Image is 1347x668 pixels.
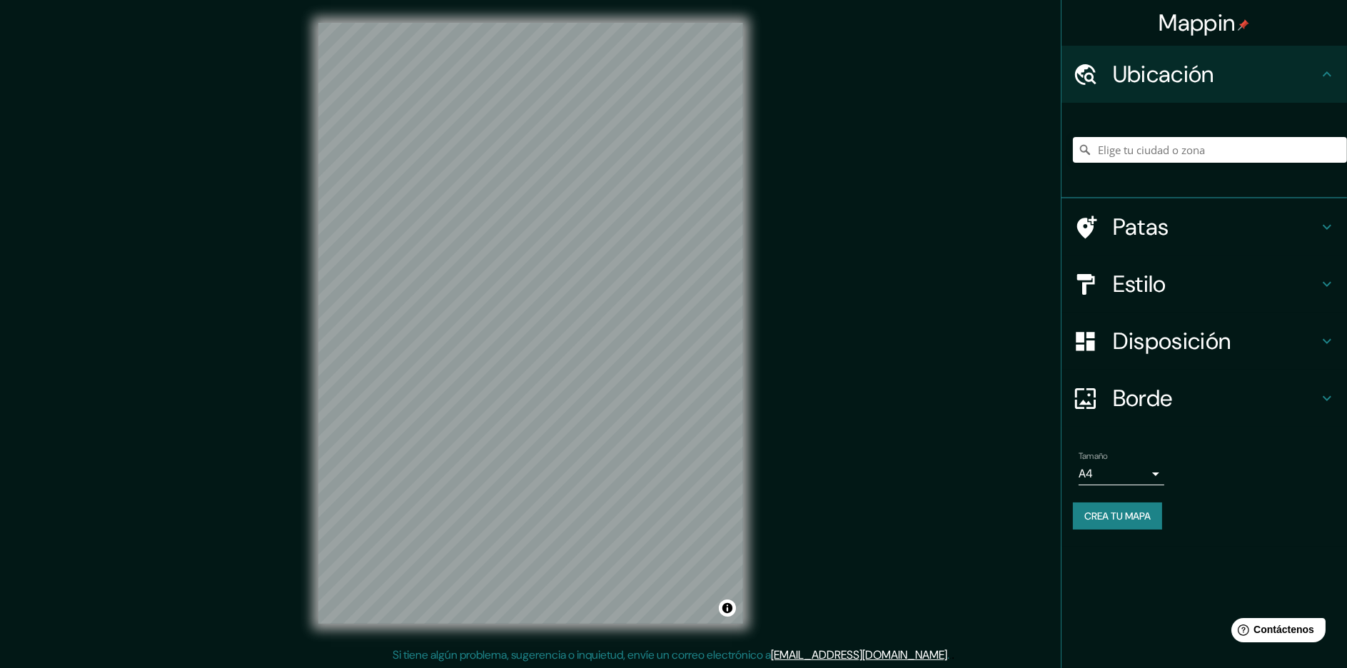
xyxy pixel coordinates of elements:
button: Activar o desactivar atribución [719,599,736,617]
a: [EMAIL_ADDRESS][DOMAIN_NAME] [771,647,947,662]
input: Elige tu ciudad o zona [1073,137,1347,163]
div: A4 [1079,462,1164,485]
canvas: Mapa [318,23,743,624]
font: . [949,647,952,662]
div: Disposición [1061,313,1347,370]
font: Ubicación [1113,59,1214,89]
img: pin-icon.png [1238,19,1249,31]
font: Si tiene algún problema, sugerencia o inquietud, envíe un correo electrónico a [393,647,771,662]
font: Estilo [1113,269,1166,299]
iframe: Lanzador de widgets de ayuda [1220,612,1331,652]
div: Ubicación [1061,46,1347,103]
font: . [952,647,954,662]
font: Tamaño [1079,450,1108,462]
font: Patas [1113,212,1169,242]
font: Crea tu mapa [1084,510,1151,522]
button: Crea tu mapa [1073,502,1162,530]
font: . [947,647,949,662]
font: A4 [1079,466,1093,481]
div: Borde [1061,370,1347,427]
font: Mappin [1159,8,1236,38]
font: Disposición [1113,326,1231,356]
font: Borde [1113,383,1173,413]
div: Estilo [1061,255,1347,313]
div: Patas [1061,198,1347,255]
